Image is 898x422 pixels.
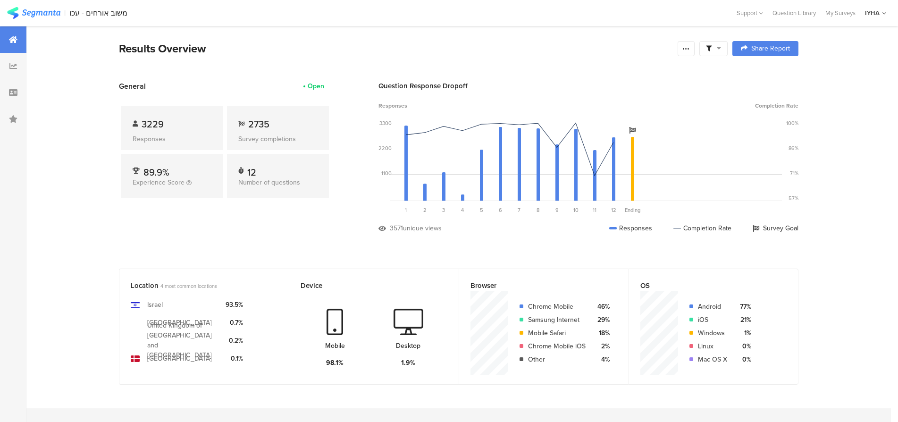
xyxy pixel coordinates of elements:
div: 93.5% [226,300,243,310]
div: [GEOGRAPHIC_DATA] [147,318,212,328]
div: 1% [735,328,751,338]
span: Responses [378,101,407,110]
div: Chrome Mobile [528,302,586,312]
div: 3571 [390,223,403,233]
div: Survey completions [238,134,318,144]
div: 100% [786,119,798,127]
span: 4 [461,206,464,214]
div: Browser [470,280,602,291]
div: Results Overview [119,40,673,57]
div: Ending [623,206,642,214]
div: 1100 [381,169,392,177]
div: Open [308,81,324,91]
a: Question Library [768,8,821,17]
div: 86% [789,144,798,152]
div: 71% [790,169,798,177]
i: Survey Goal [629,127,636,134]
div: Chrome Mobile iOS [528,341,586,351]
div: Survey Goal [753,223,798,233]
span: 11 [593,206,596,214]
div: Completion Rate [673,223,731,233]
div: | [64,8,66,18]
div: 12 [247,165,256,175]
div: United Kingdom of [GEOGRAPHIC_DATA] and [GEOGRAPHIC_DATA] [147,321,218,360]
div: Android [698,302,727,312]
div: 57% [789,194,798,202]
div: unique views [403,223,442,233]
div: 18% [593,328,610,338]
div: 98.1% [326,358,344,368]
div: IYHA [865,8,880,17]
div: 3300 [379,119,392,127]
span: 3229 [142,117,164,131]
div: 0.7% [226,318,243,328]
span: 9 [555,206,559,214]
div: 1.9% [401,358,415,368]
div: 0.1% [226,354,243,363]
div: Mobile Safari [528,328,586,338]
span: Share Report [751,45,790,52]
div: 2% [593,341,610,351]
span: 1 [405,206,407,214]
div: 46% [593,302,610,312]
a: My Surveys [821,8,860,17]
span: General [119,81,146,92]
div: 0.2% [226,336,243,346]
div: 29% [593,315,610,325]
span: 6 [499,206,502,214]
span: 3 [442,206,445,214]
div: Mobile [325,341,345,351]
div: Device [301,280,432,291]
span: 8 [537,206,539,214]
div: OS [640,280,771,291]
div: Linux [698,341,727,351]
span: 4 most common locations [160,282,217,290]
span: 7 [518,206,520,214]
div: iOS [698,315,727,325]
div: 0% [735,341,751,351]
img: segmanta logo [7,7,60,19]
span: 12 [611,206,616,214]
div: Location [131,280,262,291]
div: Windows [698,328,727,338]
div: Samsung Internet [528,315,586,325]
span: Number of questions [238,177,300,187]
span: Completion Rate [755,101,798,110]
span: 5 [480,206,483,214]
span: 10 [573,206,579,214]
div: 21% [735,315,751,325]
span: 2 [423,206,427,214]
div: Mac OS X [698,354,727,364]
div: Responses [609,223,652,233]
div: משוב אורחים - עכו [69,8,127,17]
div: Israel [147,300,163,310]
div: Responses [133,134,212,144]
div: [GEOGRAPHIC_DATA] [147,354,212,363]
div: Question Response Dropoff [378,81,798,91]
span: 2735 [248,117,269,131]
div: Desktop [396,341,420,351]
div: 2200 [378,144,392,152]
div: 77% [735,302,751,312]
div: Support [737,6,763,20]
div: 0% [735,354,751,364]
span: 89.9% [143,165,169,179]
span: Experience Score [133,177,185,187]
div: 4% [593,354,610,364]
div: Other [528,354,586,364]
